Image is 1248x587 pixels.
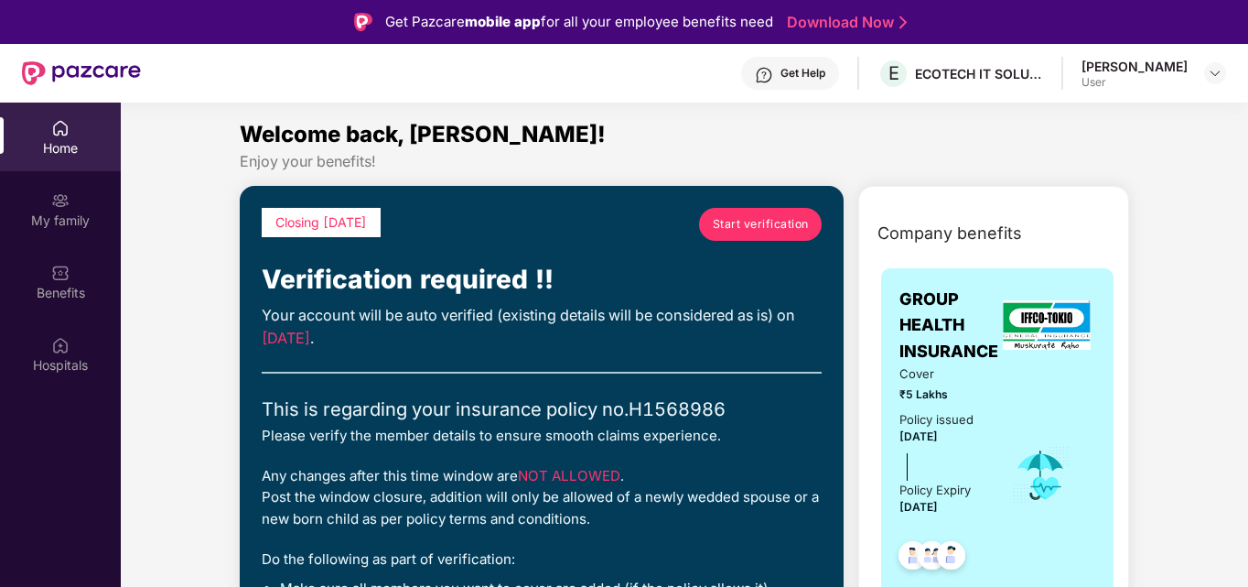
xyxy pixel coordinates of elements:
[262,425,822,447] div: Please verify the member details to ensure smooth claims experience.
[518,467,620,484] span: NOT ALLOWED
[262,465,822,530] div: Any changes after this time window are . Post the window closure, addition will only be allowed o...
[899,13,907,32] img: Stroke
[787,13,901,32] a: Download Now
[890,536,935,581] img: svg+xml;base64,PHN2ZyB4bWxucz0iaHR0cDovL3d3dy53My5vcmcvMjAwMC9zdmciIHdpZHRoPSI0OC45NDMiIGhlaWdodD...
[899,287,998,364] span: GROUP HEALTH INSURANCE
[915,65,1043,82] div: ECOTECH IT SOLUTIONS PRIVATE LIMITED
[1011,445,1070,505] img: icon
[929,536,974,581] img: svg+xml;base64,PHN2ZyB4bWxucz0iaHR0cDovL3d3dy53My5vcmcvMjAwMC9zdmciIHdpZHRoPSI0OC45NDMiIGhlaWdodD...
[465,13,541,30] strong: mobile app
[1081,58,1188,75] div: [PERSON_NAME]
[1081,75,1188,90] div: User
[1003,300,1091,350] img: insurerLogo
[780,66,825,81] div: Get Help
[275,214,367,230] span: Closing [DATE]
[51,264,70,282] img: svg+xml;base64,PHN2ZyBpZD0iQmVuZWZpdHMiIHhtbG5zPSJodHRwOi8vd3d3LnczLm9yZy8yMDAwL3N2ZyIgd2lkdGg9Ij...
[240,152,1129,171] div: Enjoy your benefits!
[262,549,822,571] div: Do the following as part of verification:
[899,481,971,500] div: Policy Expiry
[899,386,985,403] span: ₹5 Lakhs
[713,215,809,233] span: Start verification
[899,429,938,443] span: [DATE]
[22,61,141,85] img: New Pazcare Logo
[354,13,372,31] img: Logo
[888,62,899,84] span: E
[262,329,310,347] span: [DATE]
[51,336,70,354] img: svg+xml;base64,PHN2ZyBpZD0iSG9zcGl0YWxzIiB4bWxucz0iaHR0cDovL3d3dy53My5vcmcvMjAwMC9zdmciIHdpZHRoPS...
[51,119,70,137] img: svg+xml;base64,PHN2ZyBpZD0iSG9tZSIgeG1sbnM9Imh0dHA6Ly93d3cudzMub3JnLzIwMDAvc3ZnIiB3aWR0aD0iMjAiIG...
[240,121,606,147] span: Welcome back, [PERSON_NAME]!
[899,500,938,514] span: [DATE]
[755,66,773,84] img: svg+xml;base64,PHN2ZyBpZD0iSGVscC0zMngzMiIgeG1sbnM9Imh0dHA6Ly93d3cudzMub3JnLzIwMDAvc3ZnIiB3aWR0aD...
[262,259,822,299] div: Verification required !!
[909,536,954,581] img: svg+xml;base64,PHN2ZyB4bWxucz0iaHR0cDovL3d3dy53My5vcmcvMjAwMC9zdmciIHdpZHRoPSI0OC45MTUiIGhlaWdodD...
[51,191,70,210] img: svg+xml;base64,PHN2ZyB3aWR0aD0iMjAiIGhlaWdodD0iMjAiIHZpZXdCb3g9IjAgMCAyMCAyMCIgZmlsbD0ibm9uZSIgeG...
[385,11,773,33] div: Get Pazcare for all your employee benefits need
[877,221,1022,246] span: Company benefits
[699,208,822,241] a: Start verification
[262,396,822,425] div: This is regarding your insurance policy no. H1568986
[899,410,974,429] div: Policy issued
[1208,66,1222,81] img: svg+xml;base64,PHN2ZyBpZD0iRHJvcGRvd24tMzJ4MzIiIHhtbG5zPSJodHRwOi8vd3d3LnczLm9yZy8yMDAwL3N2ZyIgd2...
[899,364,985,384] span: Cover
[262,304,822,351] div: Your account will be auto verified (existing details will be considered as is) on .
